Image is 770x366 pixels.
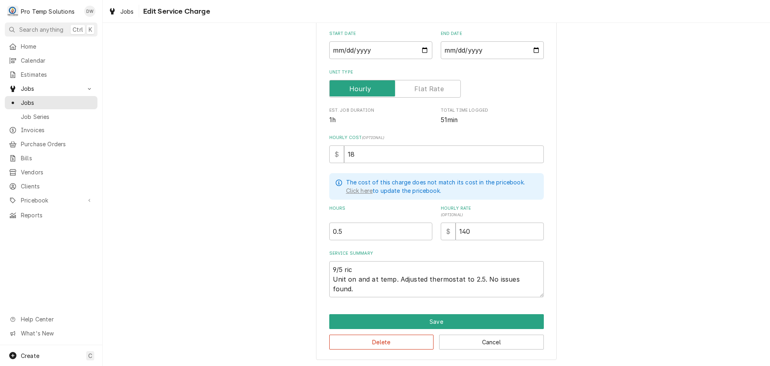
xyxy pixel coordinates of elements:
[21,352,39,359] span: Create
[346,186,373,195] a: Click here
[5,151,97,165] a: Bills
[441,205,544,240] div: [object Object]
[5,327,97,340] a: Go to What's New
[5,68,97,81] a: Estimates
[120,7,134,16] span: Jobs
[329,41,432,59] input: yyyy-mm-dd
[84,6,95,17] div: Dana Williams's Avatar
[5,96,97,109] a: Jobs
[329,115,432,125] span: Est. Job Duration
[5,123,97,137] a: Invoices
[5,82,97,95] a: Go to Jobs
[19,25,63,34] span: Search anything
[21,126,93,134] span: Invoices
[441,41,544,59] input: yyyy-mm-dd
[21,42,93,51] span: Home
[441,31,544,37] label: End Date
[21,168,93,176] span: Vendors
[21,7,75,16] div: Pro Temp Solutions
[21,211,93,219] span: Reports
[329,107,432,125] div: Est. Job Duration
[105,5,137,18] a: Jobs
[441,107,544,125] div: Total Time Logged
[21,182,93,190] span: Clients
[441,205,544,218] label: Hourly Rate
[88,352,92,360] span: C
[329,135,544,141] label: Hourly Cost
[5,313,97,326] a: Go to Help Center
[329,135,544,163] div: Hourly Cost
[329,261,544,297] textarea: 9/5 ric Unit on and at temp. Adjusted thermostat to 2.5. No issues found.
[21,84,81,93] span: Jobs
[362,135,384,140] span: ( optional )
[21,112,93,121] span: Job Series
[5,40,97,53] a: Home
[5,137,97,151] a: Purchase Orders
[21,154,93,162] span: Bills
[21,56,93,65] span: Calendar
[329,314,544,329] button: Save
[5,166,97,179] a: Vendors
[89,25,92,34] span: K
[441,223,456,240] div: $
[329,314,544,350] div: Button Group
[5,209,97,222] a: Reports
[329,69,544,98] div: Unit Type
[329,116,336,124] span: 1h
[73,25,83,34] span: Ctrl
[5,54,97,67] a: Calendar
[441,213,463,217] span: ( optional )
[439,335,544,350] button: Cancel
[21,315,93,323] span: Help Center
[329,31,432,37] label: Start Date
[329,69,544,76] label: Unit Type
[5,180,97,193] a: Clients
[441,115,544,125] span: Total Time Logged
[329,145,344,163] div: $
[329,107,432,114] span: Est. Job Duration
[346,187,441,194] span: to update the pricebook.
[7,6,18,17] div: P
[84,6,95,17] div: DW
[21,329,93,337] span: What's New
[329,250,544,257] label: Service Summary
[141,6,210,17] span: Edit Service Charge
[21,140,93,148] span: Purchase Orders
[329,31,432,59] div: Start Date
[329,205,432,218] label: Hours
[21,70,93,79] span: Estimates
[346,178,525,186] p: The cost of this charge does not match its cost in the pricebook.
[5,110,97,123] a: Job Series
[21,98,93,107] span: Jobs
[5,194,97,207] a: Go to Pricebook
[329,329,544,350] div: Button Group Row
[5,22,97,37] button: Search anythingCtrlK
[329,250,544,297] div: Service Summary
[7,6,18,17] div: Pro Temp Solutions's Avatar
[329,314,544,329] div: Button Group Row
[329,205,432,240] div: [object Object]
[441,31,544,59] div: End Date
[441,116,458,124] span: 51min
[329,335,434,350] button: Delete
[441,107,544,114] span: Total Time Logged
[21,196,81,204] span: Pricebook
